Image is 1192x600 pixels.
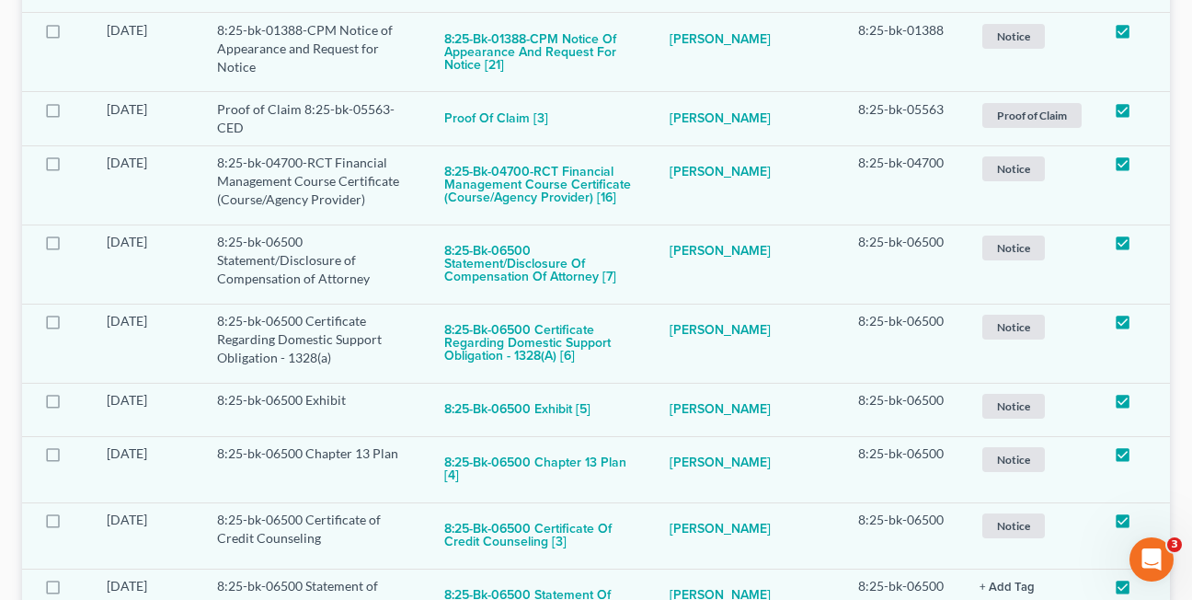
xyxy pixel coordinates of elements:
iframe: Intercom live chat [1129,537,1174,582]
a: [PERSON_NAME] [670,233,771,270]
button: + Add Tag [980,582,1035,594]
button: 8:25-bk-04700-RCT Financial Management Course Certificate (Course/Agency Provider) [16] [444,154,640,216]
td: 8:25-bk-06500 Certificate Regarding Domestic Support Obligation - 1328(a) [202,304,430,383]
a: Notice [980,21,1084,52]
a: + Add Tag [980,577,1084,595]
td: 8:25-bk-06500 [843,502,965,569]
td: 8:25-bk-06500 [843,383,965,436]
a: Notice [980,511,1084,541]
a: [PERSON_NAME] [670,154,771,190]
a: Notice [980,444,1084,475]
td: [DATE] [92,13,202,92]
span: Notice [982,447,1045,472]
span: Notice [982,394,1045,419]
td: [DATE] [92,383,202,436]
button: Proof of Claim [3] [444,100,548,137]
td: 8:25-bk-01388 [843,13,965,92]
span: Notice [982,315,1045,340]
button: 8:25-bk-06500 Certificate Regarding Domestic Support Obligation - 1328(a) [6] [444,312,640,375]
td: 8:25-bk-06500 Chapter 13 Plan [202,436,430,502]
button: 8:25-bk-06500 Statement/Disclosure of Compensation of Attorney [7] [444,233,640,295]
span: Notice [982,24,1045,49]
a: [PERSON_NAME] [670,312,771,349]
a: Notice [980,391,1084,421]
a: [PERSON_NAME] [670,100,771,137]
a: [PERSON_NAME] [670,391,771,428]
td: 8:25-bk-06500 [843,436,965,502]
td: [DATE] [92,92,202,145]
a: [PERSON_NAME] [670,444,771,481]
a: Notice [980,312,1084,342]
span: Proof of Claim [982,103,1082,128]
span: Notice [982,236,1045,260]
a: [PERSON_NAME] [670,21,771,58]
a: [PERSON_NAME] [670,511,771,548]
td: 8:25-bk-05563 [843,92,965,145]
td: 8:25-bk-06500 Exhibit [202,383,430,436]
button: 8:25-bk-01388-CPM Notice of Appearance and Request for Notice [21] [444,21,640,84]
td: 8:25-bk-06500 Certificate of Credit Counseling [202,502,430,569]
td: 8:25-bk-06500 [843,304,965,383]
button: 8:25-bk-06500 Certificate of Credit Counseling [3] [444,511,640,560]
td: [DATE] [92,436,202,502]
td: 8:25-bk-04700-RCT Financial Management Course Certificate (Course/Agency Provider) [202,145,430,225]
span: 3 [1167,537,1182,552]
a: Notice [980,233,1084,263]
span: Notice [982,513,1045,538]
a: Notice [980,154,1084,184]
td: 8:25-bk-06500 Statement/Disclosure of Compensation of Attorney [202,225,430,304]
a: Proof of Claim [980,100,1084,131]
td: 8:25-bk-01388-CPM Notice of Appearance and Request for Notice [202,13,430,92]
td: [DATE] [92,225,202,304]
td: 8:25-bk-06500 [843,225,965,304]
td: [DATE] [92,304,202,383]
span: Notice [982,156,1045,181]
button: 8:25-bk-06500 Exhibit [5] [444,391,590,428]
td: 8:25-bk-04700 [843,145,965,225]
td: [DATE] [92,145,202,225]
td: [DATE] [92,502,202,569]
button: 8:25-bk-06500 Chapter 13 Plan [4] [444,444,640,494]
td: Proof of Claim 8:25-bk-05563-CED [202,92,430,145]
